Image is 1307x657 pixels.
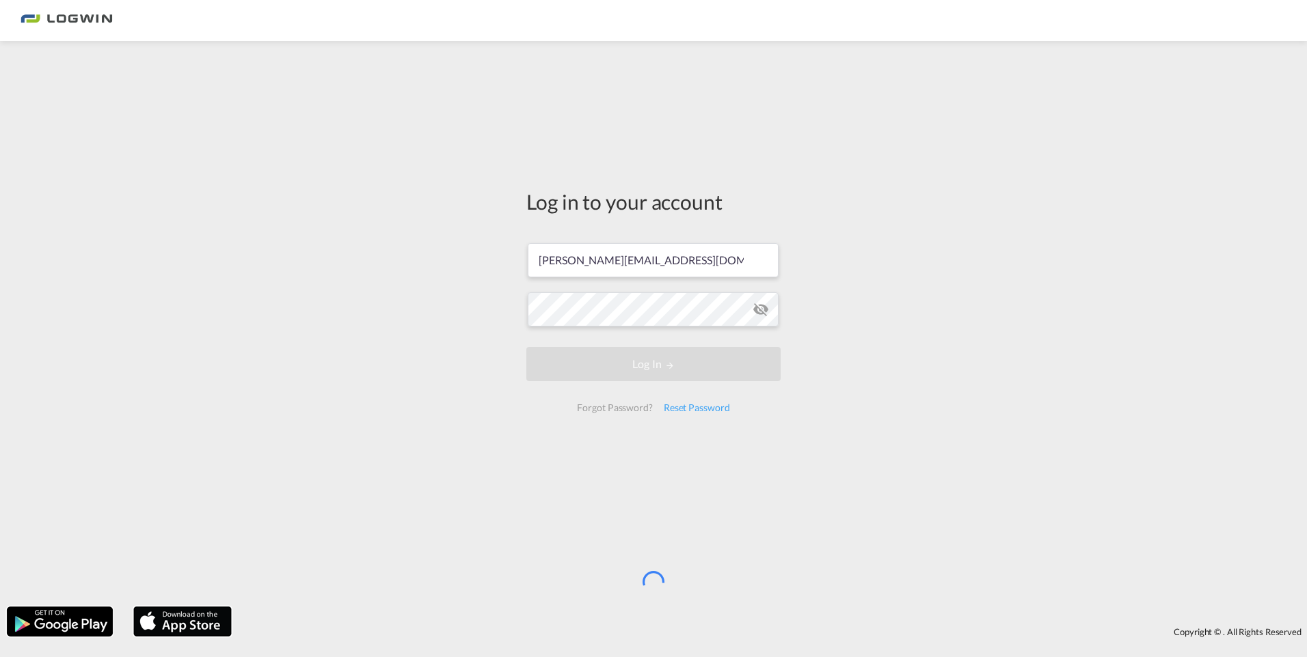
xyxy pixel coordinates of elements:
[658,395,736,420] div: Reset Password
[571,395,658,420] div: Forgot Password?
[21,5,113,36] img: bc73a0e0d8c111efacd525e4c8ad7d32.png
[132,605,233,638] img: apple.png
[526,187,781,216] div: Log in to your account
[526,347,781,381] button: LOGIN
[239,620,1307,643] div: Copyright © . All Rights Reserved
[5,605,114,638] img: google.png
[753,301,769,318] md-icon: icon-eye-off
[528,243,779,277] input: Enter email/phone number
